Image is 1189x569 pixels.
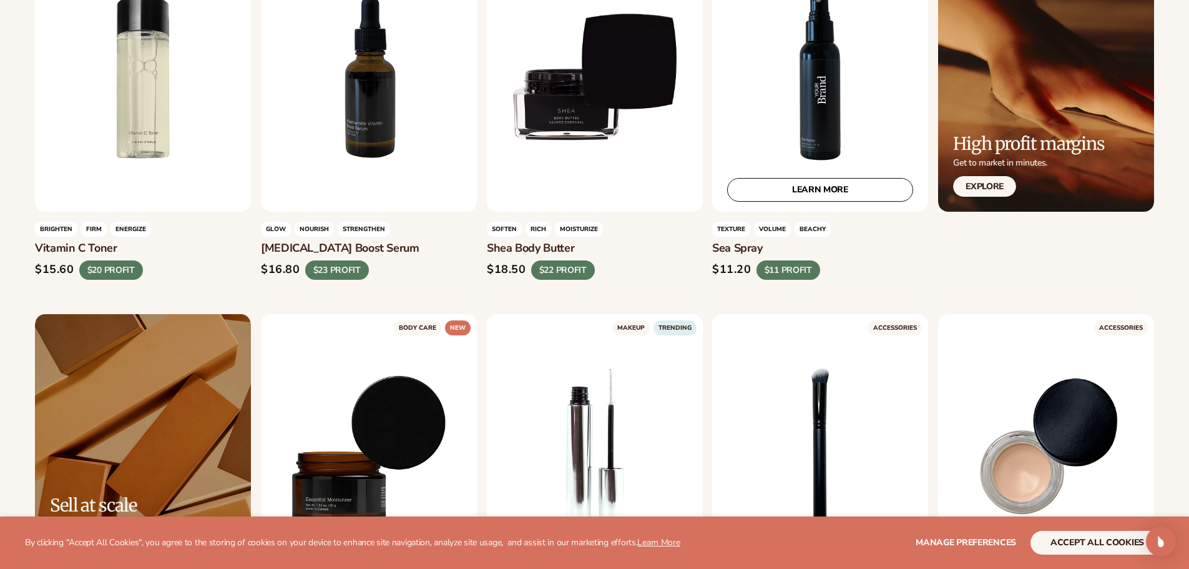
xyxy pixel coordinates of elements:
[531,260,594,280] div: $22 PROFIT
[25,538,680,548] p: By clicking "Accept All Cookies", you agree to the storing of cookies on your device to enhance s...
[487,242,703,255] h3: Shea body butter
[487,222,522,237] span: soften
[953,134,1105,154] h2: High profit margins
[953,176,1016,197] a: Explore
[916,531,1016,555] button: Manage preferences
[487,263,526,277] div: $18.50
[637,537,680,548] a: Learn More
[712,222,750,237] span: Texture
[338,222,390,237] span: strengthen
[1146,527,1176,557] div: Open Intercom Messenger
[35,263,74,277] div: $15.60
[1030,531,1164,555] button: accept all cookies
[35,222,77,237] span: Brighten
[754,222,791,237] span: volume
[555,222,603,237] span: moisturize
[526,222,551,237] span: rich
[953,157,1105,169] p: Get to market in minutes.
[712,242,928,255] h3: Sea spray
[261,222,291,237] span: glow
[35,242,251,255] h3: Vitamin c toner
[295,222,334,237] span: nourish
[261,263,300,277] div: $16.80
[81,222,107,237] span: firm
[727,178,913,202] a: LEARN MORE
[110,222,151,237] span: energize
[916,537,1016,548] span: Manage preferences
[756,260,820,280] div: $11 PROFIT
[795,222,831,237] span: beachy
[50,496,144,515] h2: Sell at scale
[79,260,143,280] div: $20 PROFIT
[712,263,751,277] div: $11.20
[305,260,368,280] div: $23 PROFIT
[261,242,477,255] h3: [MEDICAL_DATA] boost serum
